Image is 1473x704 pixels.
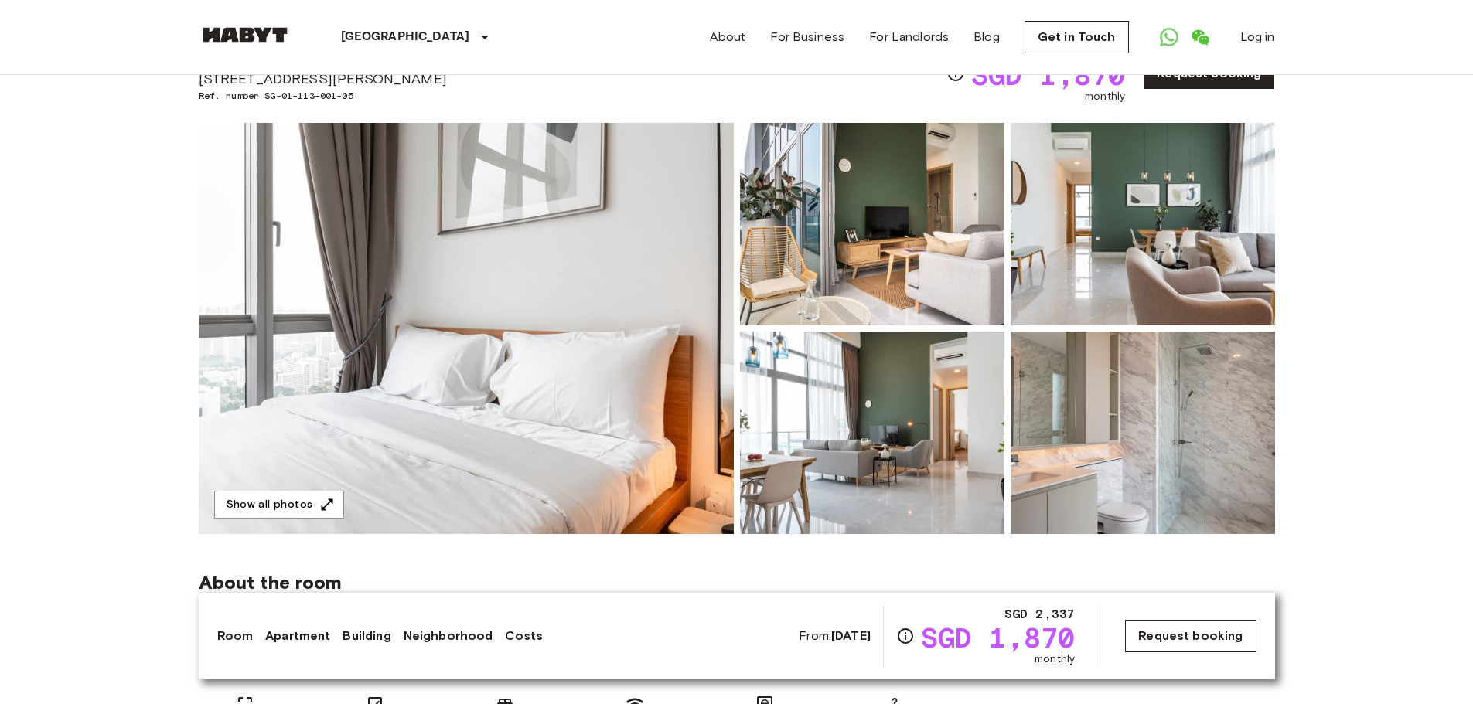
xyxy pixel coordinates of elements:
[199,69,447,89] span: [STREET_ADDRESS][PERSON_NAME]
[199,123,734,534] img: Marketing picture of unit SG-01-113-001-05
[1025,21,1129,53] a: Get in Touch
[973,28,1000,46] a: Blog
[1035,651,1075,667] span: monthly
[1154,22,1185,53] a: Open WhatsApp
[921,624,1075,651] span: SGD 1,870
[1011,123,1275,325] img: Picture of unit SG-01-113-001-05
[740,123,1004,325] img: Picture of unit SG-01-113-001-05
[1240,28,1275,46] a: Log in
[199,27,292,43] img: Habyt
[199,571,1275,594] span: About the room
[869,28,949,46] a: For Landlords
[214,491,344,519] button: Show all photos
[199,89,447,103] span: Ref. number SG-01-113-001-05
[1004,605,1075,624] span: SGD 2,337
[217,627,254,645] a: Room
[341,28,470,46] p: [GEOGRAPHIC_DATA]
[343,627,390,645] a: Building
[710,28,746,46] a: About
[505,627,543,645] a: Costs
[1125,620,1256,652] a: Request booking
[1085,89,1125,104] span: monthly
[1011,332,1275,534] img: Picture of unit SG-01-113-001-05
[1185,22,1216,53] a: Open WeChat
[896,627,915,645] svg: Check cost overview for full price breakdown. Please note that discounts apply to new joiners onl...
[265,627,330,645] a: Apartment
[740,332,1004,534] img: Picture of unit SG-01-113-001-05
[831,628,871,643] b: [DATE]
[799,627,871,644] span: From:
[971,61,1125,89] span: SGD 1,870
[404,627,493,645] a: Neighborhood
[770,28,844,46] a: For Business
